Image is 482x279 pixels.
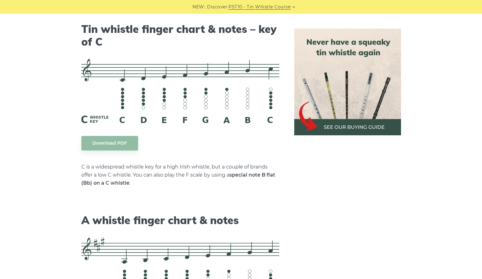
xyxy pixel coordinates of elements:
p: C is a widespread whistle key for a high Irish whistle, but a couple of brands offer a low C whis... [81,163,279,187]
a: Download PDF [81,136,138,151]
h2: A whistle finger chart & notes [81,214,279,227]
img: C Whistle Fingering Chart And Notes [81,59,279,123]
a: PST10 - Tin Whistle Course [228,3,291,11]
span: NEW: [192,3,205,11]
h2: Tin whistle finger chart & notes – key of C [81,23,279,48]
span: Discover [207,3,227,11]
img: tin whistle buying guide [294,29,401,135]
